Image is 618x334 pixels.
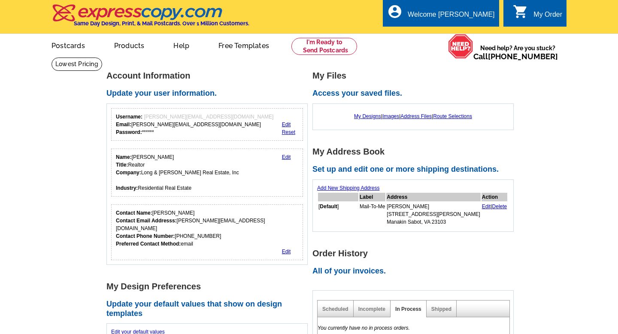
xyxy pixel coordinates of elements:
[312,71,518,80] h1: My Files
[205,35,283,55] a: Free Templates
[312,147,518,156] h1: My Address Book
[312,267,518,276] h2: All of your invoices.
[160,35,203,55] a: Help
[282,154,291,160] a: Edit
[354,113,381,119] a: My Designs
[513,9,562,20] a: shopping_cart My Order
[318,325,410,331] em: You currently have no in process orders.
[400,113,432,119] a: Address Files
[116,162,128,168] strong: Title:
[111,204,303,260] div: Who should we contact regarding order issues?
[482,203,491,210] a: Edit
[488,52,558,61] a: [PHONE_NUMBER]
[320,203,337,210] b: Default
[51,10,249,27] a: Same Day Design, Print, & Mail Postcards. Over 1 Million Customers.
[116,113,273,136] div: [PERSON_NAME][EMAIL_ADDRESS][DOMAIN_NAME] ******
[382,113,399,119] a: Images
[116,170,141,176] strong: Company:
[116,153,239,192] div: [PERSON_NAME] Realtor Long & [PERSON_NAME] Real Estate, Inc Residential Real Estate
[116,241,181,247] strong: Preferred Contact Method:
[318,202,358,226] td: [ ]
[116,210,152,216] strong: Contact Name:
[116,114,142,120] strong: Username:
[408,11,494,23] div: Welcome [PERSON_NAME]
[116,209,298,248] div: [PERSON_NAME] [PERSON_NAME][EMAIL_ADDRESS][DOMAIN_NAME] [PHONE_NUMBER] email
[116,185,138,191] strong: Industry:
[116,121,131,128] strong: Email:
[317,185,379,191] a: Add New Shipping Address
[106,71,312,80] h1: Account Information
[106,300,312,318] h2: Update your default values that show on design templates
[282,121,291,128] a: Edit
[433,113,472,119] a: Route Selections
[448,34,473,59] img: help
[116,218,177,224] strong: Contact Email Addresss:
[359,193,385,201] th: Label
[482,202,508,226] td: |
[513,4,528,19] i: shopping_cart
[312,89,518,98] h2: Access your saved files.
[74,20,249,27] h4: Same Day Design, Print, & Mail Postcards. Over 1 Million Customers.
[106,89,312,98] h2: Update your user information.
[116,129,142,135] strong: Password:
[358,306,385,312] a: Incomplete
[473,44,562,61] span: Need help? Are you stuck?
[482,193,508,201] th: Action
[317,108,509,124] div: | | |
[386,193,480,201] th: Address
[322,306,348,312] a: Scheduled
[395,306,421,312] a: In Process
[359,202,385,226] td: Mail-To-Me
[116,233,175,239] strong: Contact Phone Number:
[111,108,303,141] div: Your login information.
[282,249,291,255] a: Edit
[312,249,518,258] h1: Order History
[386,202,480,226] td: [PERSON_NAME] [STREET_ADDRESS][PERSON_NAME] Manakin Sabot, VA 23103
[38,35,99,55] a: Postcards
[282,129,295,135] a: Reset
[473,52,558,61] span: Call
[492,203,507,210] a: Delete
[533,11,562,23] div: My Order
[116,154,132,160] strong: Name:
[144,114,273,120] span: [PERSON_NAME][EMAIL_ADDRESS][DOMAIN_NAME]
[431,306,451,312] a: Shipped
[387,4,403,19] i: account_circle
[100,35,158,55] a: Products
[111,149,303,197] div: Your personal details.
[106,282,312,291] h1: My Design Preferences
[312,165,518,174] h2: Set up and edit one or more shipping destinations.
